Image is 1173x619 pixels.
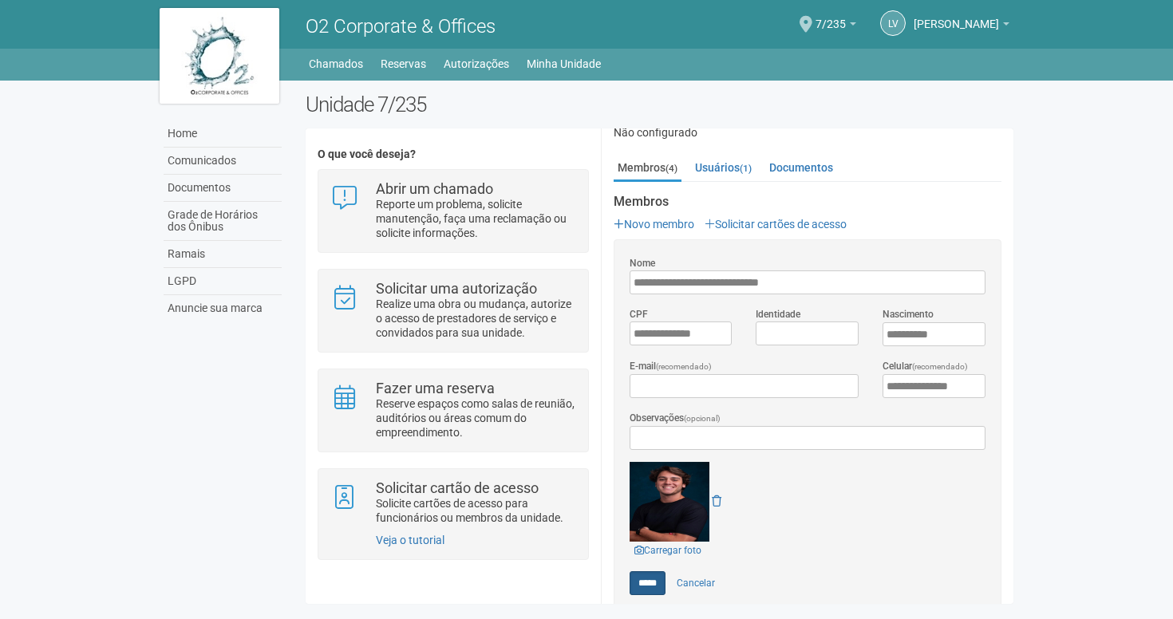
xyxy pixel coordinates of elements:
[527,53,601,75] a: Minha Unidade
[712,495,721,507] a: Remover
[816,20,856,33] a: 7/235
[164,148,282,175] a: Comunicados
[880,10,906,36] a: LV
[330,381,575,440] a: Fazer uma reserva Reserve espaços como salas de reunião, auditórios ou áreas comum do empreendime...
[376,534,444,546] a: Veja o tutorial
[164,175,282,202] a: Documentos
[376,396,576,440] p: Reserve espaços como salas de reunião, auditórios ou áreas comum do empreendimento.
[912,362,968,371] span: (recomendado)
[306,93,1013,116] h2: Unidade 7/235
[164,120,282,148] a: Home
[376,297,576,340] p: Realize uma obra ou mudança, autorize o acesso de prestadores de serviço e convidados para sua un...
[883,359,968,374] label: Celular
[630,411,721,426] label: Observações
[668,571,724,595] a: Cancelar
[444,53,509,75] a: Autorizações
[376,197,576,240] p: Reporte um problema, solicite manutenção, faça uma reclamação ou solicite informações.
[376,280,537,297] strong: Solicitar uma autorização
[376,479,539,496] strong: Solicitar cartão de acesso
[756,307,800,321] label: Identidade
[630,542,706,559] a: Carregar foto
[614,218,694,231] a: Novo membro
[816,2,846,30] span: 7/235
[164,295,282,321] a: Anuncie sua marca
[705,218,847,231] a: Solicitar cartões de acesso
[691,156,756,179] a: Usuários(1)
[914,2,999,30] span: Luciano Vasconcelos Galvão Filho
[376,380,495,396] strong: Fazer uma reserva
[656,362,712,371] span: (recomendado)
[630,307,648,321] label: CPF
[306,15,496,37] span: O2 Corporate & Offices
[614,156,681,182] a: Membros(4)
[914,20,1009,33] a: [PERSON_NAME]
[381,53,426,75] a: Reservas
[630,462,709,542] img: GetFile
[160,8,279,104] img: logo.jpg
[740,163,752,174] small: (1)
[164,202,282,241] a: Grade de Horários dos Ônibus
[376,180,493,197] strong: Abrir um chamado
[330,282,575,340] a: Solicitar uma autorização Realize uma obra ou mudança, autorize o acesso de prestadores de serviç...
[630,256,655,270] label: Nome
[765,156,837,179] a: Documentos
[376,496,576,525] p: Solicite cartões de acesso para funcionários ou membros da unidade.
[318,148,588,160] h4: O que você deseja?
[330,182,575,240] a: Abrir um chamado Reporte um problema, solicite manutenção, faça uma reclamação ou solicite inform...
[164,241,282,268] a: Ramais
[883,307,934,321] label: Nascimento
[684,414,721,423] span: (opcional)
[309,53,363,75] a: Chamados
[330,481,575,525] a: Solicitar cartão de acesso Solicite cartões de acesso para funcionários ou membros da unidade.
[630,359,712,374] label: E-mail
[665,163,677,174] small: (4)
[614,195,1001,209] strong: Membros
[614,125,1001,140] div: Não configurado
[164,268,282,295] a: LGPD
